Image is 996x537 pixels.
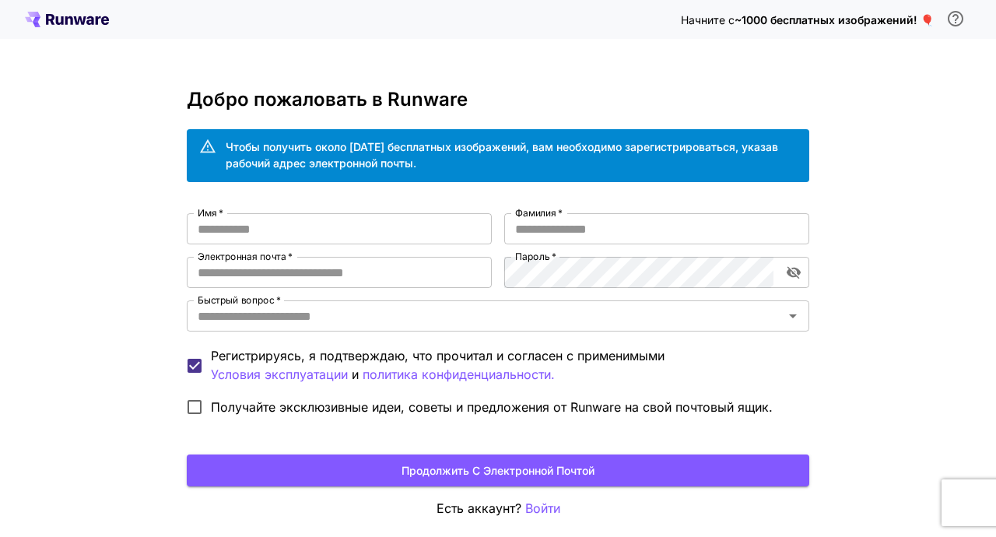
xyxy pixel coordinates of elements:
font: Есть аккаунт? [437,500,521,516]
font: Начните с [681,13,735,26]
button: Регистрируясь, я подтверждаю, что прочитал и согласен с применимыми и политика конфиденциальности. [211,365,348,384]
font: Чтобы получить около [DATE] бесплатных изображений, вам необходимо зарегистрироваться, указав раб... [226,140,778,170]
font: Пароль [515,251,549,262]
font: Фамилия [515,207,556,219]
font: Условия эксплуатации [211,367,348,382]
font: Быстрый вопрос [198,294,274,306]
font: Добро пожаловать в Runware [187,88,468,111]
font: Имя [198,207,217,219]
button: Чтобы получить бесплатный кредит, вам необходимо зарегистрироваться, указав рабочий адрес электро... [940,3,971,34]
font: Получайте эксклюзивные идеи, советы и предложения от Runware на свой почтовый ящик. [211,399,773,415]
font: ~1000 бесплатных изображений! 🎈 [735,13,934,26]
font: Продолжить с электронной почтой [402,464,594,477]
button: Войти [525,499,560,518]
font: Регистрируясь, я подтверждаю, что прочитал и согласен с применимыми [211,348,665,363]
button: Открыть [782,305,804,327]
font: Войти [525,500,560,516]
font: и [352,367,359,382]
button: Регистрируясь, я подтверждаю, что прочитал и согласен с применимыми Условия эксплуатации и [363,365,555,384]
button: Продолжить с электронной почтой [187,455,809,486]
font: политика конфиденциальности. [363,367,555,382]
font: Электронная почта [198,251,286,262]
button: включить видимость пароля [780,258,808,286]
